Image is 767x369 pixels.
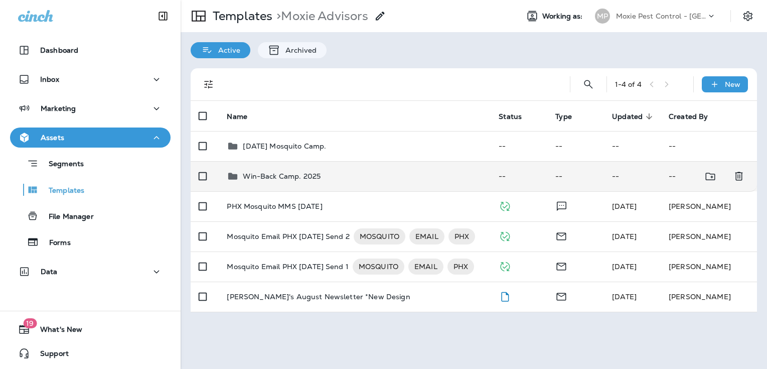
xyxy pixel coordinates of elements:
p: Moxie Pest Control - [GEOGRAPHIC_DATA] [616,12,706,20]
button: File Manager [10,205,171,226]
td: -- [491,161,547,191]
button: Inbox [10,69,171,89]
td: -- [661,161,728,191]
p: [DATE] Mosquito Camp. [243,142,326,150]
span: Support [30,349,69,361]
span: Published [499,201,511,210]
div: MP [595,9,610,24]
span: Shannon Davis [612,202,637,211]
button: Segments [10,153,171,174]
p: Templates [39,186,84,196]
span: Name [227,112,247,121]
button: Marketing [10,98,171,118]
p: PHX Mosquito MMS [DATE] [227,202,322,210]
p: New [725,80,740,88]
button: Dashboard [10,40,171,60]
p: Moxie Advisors [272,9,368,24]
span: What's New [30,325,82,337]
div: MOSQUITO [354,228,405,244]
div: 1 - 4 of 4 [615,80,642,88]
p: Assets [41,134,64,142]
p: [PERSON_NAME]'s August Newsletter *New Design [227,293,410,301]
button: Forms [10,231,171,253]
p: Templates [209,9,272,24]
div: PHX [447,259,474,275]
td: -- [604,131,661,161]
td: [PERSON_NAME] [661,282,757,312]
span: PHX [447,262,474,272]
span: Updated [612,112,643,121]
p: Segments [39,160,84,170]
p: Dashboard [40,46,78,54]
span: Type [555,112,572,121]
td: [PERSON_NAME] [661,252,757,282]
p: Archived [280,46,317,54]
button: Support [10,343,171,363]
span: MOSQUITO [353,262,404,272]
button: Collapse Sidebar [149,6,177,26]
p: Marketing [41,104,76,112]
span: Status [499,112,522,121]
span: 19 [23,318,37,328]
p: Data [41,268,58,276]
p: Forms [39,238,71,248]
span: Email [555,261,567,270]
td: -- [604,161,661,191]
span: Name [227,112,260,121]
button: Templates [10,179,171,200]
span: Email [555,291,567,300]
button: Assets [10,128,171,148]
span: Published [499,261,511,270]
span: Created By [669,112,708,121]
td: [PERSON_NAME] [661,191,757,221]
button: Filters [199,74,219,94]
button: Search Templates [578,74,598,94]
p: Mosquito Email PHX [DATE] Send 1 [227,259,348,275]
div: EMAIL [409,228,444,244]
span: PHX [448,231,475,241]
button: Move to folder [700,166,721,187]
span: Updated [612,112,656,121]
p: Active [213,46,240,54]
span: Draft [499,291,511,300]
td: -- [491,131,547,161]
div: MOSQUITO [353,259,404,275]
button: 19What's New [10,319,171,339]
span: Working as: [542,12,585,21]
td: [PERSON_NAME] [661,221,757,252]
p: File Manager [39,212,94,222]
div: EMAIL [408,259,443,275]
span: Created By [669,112,721,121]
td: -- [547,131,604,161]
span: EMAIL [409,231,444,241]
span: MOSQUITO [354,231,405,241]
span: Email [555,231,567,240]
span: Status [499,112,535,121]
p: Inbox [40,75,59,83]
span: Type [555,112,585,121]
span: Text [555,201,568,210]
span: Shannon Davis [612,262,637,271]
button: Delete [729,166,749,187]
p: Mosquito Email PHX [DATE] Send 2 [227,228,349,244]
button: Data [10,262,171,282]
p: Win-Back Camp. 2025 [243,172,321,180]
span: EMAIL [408,262,443,272]
span: Published [499,231,511,240]
td: -- [547,161,604,191]
div: PHX [448,228,475,244]
button: Settings [739,7,757,25]
td: -- [661,131,757,161]
span: Shannon Davis [612,292,637,301]
span: Shannon Davis [612,232,637,241]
